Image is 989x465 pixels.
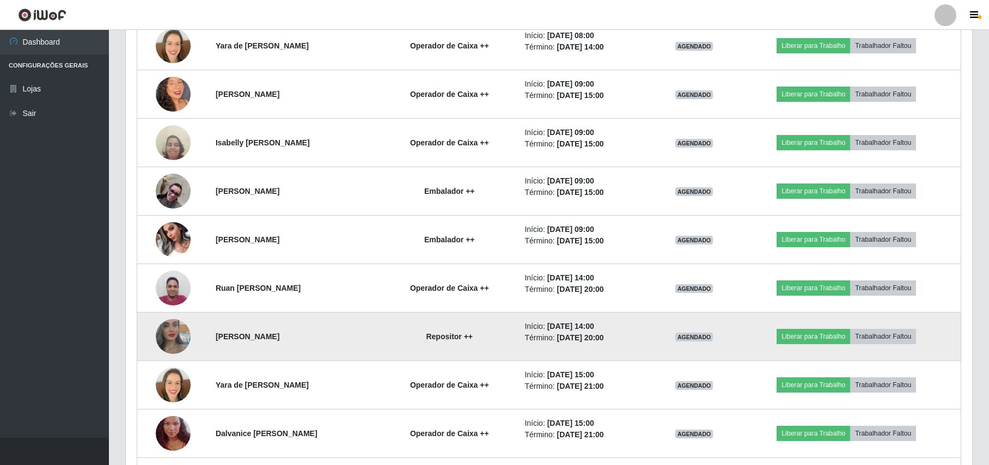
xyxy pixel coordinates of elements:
strong: [PERSON_NAME] [216,332,279,341]
li: Término: [524,41,649,53]
button: Trabalhador Faltou [850,183,916,199]
li: Início: [524,272,649,284]
strong: Operador de Caixa ++ [410,90,489,99]
img: 1734489617128.jpeg [156,216,191,262]
strong: Repositor ++ [426,332,473,341]
li: Término: [524,138,649,150]
img: 1738991398512.jpeg [156,368,191,402]
button: Trabalhador Faltou [850,232,916,247]
time: [DATE] 14:00 [557,42,604,51]
button: Liberar para Trabalho [777,232,850,247]
button: Trabalhador Faltou [850,87,916,102]
strong: Embalador ++ [424,235,475,244]
li: Término: [524,187,649,198]
strong: Operador de Caixa ++ [410,381,489,389]
strong: Yara de [PERSON_NAME] [216,381,309,389]
span: AGENDADO [675,42,713,51]
time: [DATE] 09:00 [547,225,594,234]
img: 1653531676872.jpeg [156,305,191,368]
time: [DATE] 09:00 [547,128,594,137]
strong: Operador de Caixa ++ [410,41,489,50]
button: Liberar para Trabalho [777,377,850,393]
span: AGENDADO [675,284,713,293]
li: Início: [524,78,649,90]
strong: Ruan [PERSON_NAME] [216,284,301,292]
time: [DATE] 15:00 [557,91,604,100]
strong: Operador de Caixa ++ [410,138,489,147]
time: [DATE] 15:00 [557,236,604,245]
li: Início: [524,175,649,187]
strong: [PERSON_NAME] [216,187,279,195]
span: AGENDADO [675,430,713,438]
button: Trabalhador Faltou [850,329,916,344]
strong: Embalador ++ [424,187,475,195]
li: Término: [524,332,649,344]
span: AGENDADO [675,381,713,390]
img: 1742861123307.jpeg [156,402,191,464]
time: [DATE] 08:00 [547,31,594,40]
li: Início: [524,127,649,138]
button: Trabalhador Faltou [850,38,916,53]
button: Trabalhador Faltou [850,377,916,393]
li: Término: [524,284,649,295]
button: Liberar para Trabalho [777,183,850,199]
button: Liberar para Trabalho [777,135,850,150]
img: CoreUI Logo [18,8,66,22]
time: [DATE] 15:00 [547,419,594,427]
button: Trabalhador Faltou [850,280,916,296]
time: [DATE] 15:00 [557,139,604,148]
button: Liberar para Trabalho [777,87,850,102]
strong: Dalvanice [PERSON_NAME] [216,429,318,438]
strong: Operador de Caixa ++ [410,284,489,292]
button: Liberar para Trabalho [777,426,850,441]
button: Trabalhador Faltou [850,135,916,150]
li: Término: [524,235,649,247]
time: [DATE] 09:00 [547,176,594,185]
img: 1738454546476.jpeg [156,119,191,166]
time: [DATE] 20:00 [557,333,604,342]
li: Início: [524,369,649,381]
strong: [PERSON_NAME] [216,235,279,244]
img: 1738991398512.jpeg [156,28,191,63]
li: Início: [524,321,649,332]
time: [DATE] 14:00 [547,273,594,282]
span: AGENDADO [675,333,713,341]
span: AGENDADO [675,90,713,99]
li: Início: [524,224,649,235]
button: Liberar para Trabalho [777,329,850,344]
button: Liberar para Trabalho [777,38,850,53]
strong: Operador de Caixa ++ [410,429,489,438]
button: Trabalhador Faltou [850,426,916,441]
img: 1744410048940.jpeg [156,265,191,311]
img: 1702821101734.jpeg [156,63,191,125]
time: [DATE] 15:00 [557,188,604,197]
span: AGENDADO [675,187,713,196]
li: Término: [524,90,649,101]
time: [DATE] 20:00 [557,285,604,293]
time: [DATE] 21:00 [557,430,604,439]
strong: Isabelly [PERSON_NAME] [216,138,310,147]
time: [DATE] 21:00 [557,382,604,390]
time: [DATE] 14:00 [547,322,594,331]
li: Término: [524,381,649,392]
li: Início: [524,30,649,41]
span: AGENDADO [675,139,713,148]
li: Início: [524,418,649,429]
time: [DATE] 09:00 [547,79,594,88]
strong: [PERSON_NAME] [216,90,279,99]
img: 1732812097920.jpeg [156,174,191,209]
strong: Yara de [PERSON_NAME] [216,41,309,50]
time: [DATE] 15:00 [547,370,594,379]
li: Término: [524,429,649,440]
button: Liberar para Trabalho [777,280,850,296]
span: AGENDADO [675,236,713,244]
